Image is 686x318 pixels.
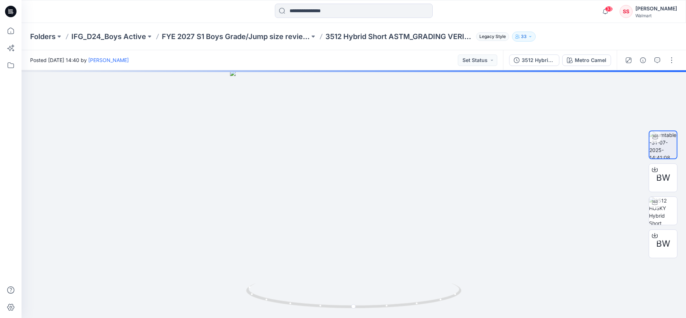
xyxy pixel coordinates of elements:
[635,13,677,18] div: Walmart
[649,197,677,225] img: 3512 HUSKY Hybrid Short ASTM_GRADING VERIFICATION
[30,32,56,42] a: Folders
[522,56,555,64] div: 3512 Hybrid Short ASTM_GRADING VERIFICATION
[88,57,129,63] a: [PERSON_NAME]
[620,5,633,18] div: SS
[30,56,129,64] span: Posted [DATE] 14:40 by
[71,32,146,42] a: IFG_D24_Boys Active
[656,237,670,250] span: BW
[325,32,473,42] p: 3512 Hybrid Short ASTM_GRADING VERIFICATION
[649,131,677,158] img: turntable-31-07-2025-14:41:08
[562,54,611,66] button: Metro Camel
[473,32,509,42] button: Legacy Style
[656,171,670,184] span: BW
[521,33,527,41] p: 33
[635,4,677,13] div: [PERSON_NAME]
[512,32,536,42] button: 33
[605,6,613,12] span: 33
[509,54,559,66] button: 3512 Hybrid Short ASTM_GRADING VERIFICATION
[575,56,606,64] div: Metro Camel
[637,54,649,66] button: Details
[162,32,310,42] a: FYE 2027 S1 Boys Grade/Jump size review - ASTM grades
[476,32,509,41] span: Legacy Style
